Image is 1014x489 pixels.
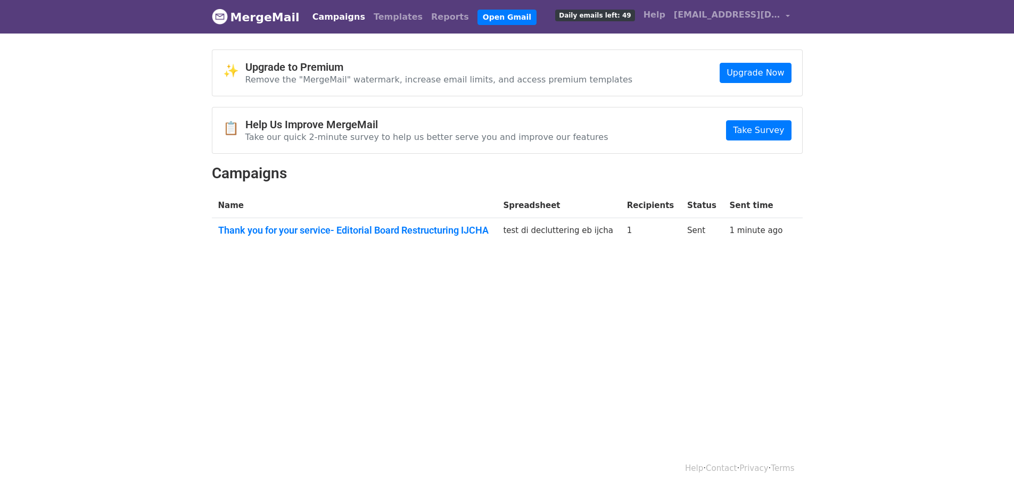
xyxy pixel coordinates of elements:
[681,218,723,247] td: Sent
[218,225,491,236] a: Thank you for your service- Editorial Board Restructuring IJCHA
[427,6,473,28] a: Reports
[720,63,791,83] a: Upgrade Now
[245,61,633,73] h4: Upgrade to Premium
[555,10,634,21] span: Daily emails left: 49
[639,4,670,26] a: Help
[245,74,633,85] p: Remove the "MergeMail" watermark, increase email limits, and access premium templates
[551,4,639,26] a: Daily emails left: 49
[212,193,497,218] th: Name
[706,463,737,473] a: Contact
[670,4,794,29] a: [EMAIL_ADDRESS][DOMAIN_NAME]
[674,9,780,21] span: [EMAIL_ADDRESS][DOMAIN_NAME]
[308,6,369,28] a: Campaigns
[739,463,768,473] a: Privacy
[212,6,300,28] a: MergeMail
[245,118,608,131] h4: Help Us Improve MergeMail
[771,463,794,473] a: Terms
[621,218,681,247] td: 1
[212,9,228,24] img: MergeMail logo
[730,226,783,235] a: 1 minute ago
[245,131,608,143] p: Take our quick 2-minute survey to help us better serve you and improve our features
[212,164,803,183] h2: Campaigns
[726,120,791,140] a: Take Survey
[477,10,537,25] a: Open Gmail
[621,193,681,218] th: Recipients
[223,63,245,79] span: ✨
[223,121,245,136] span: 📋
[723,193,790,218] th: Sent time
[369,6,427,28] a: Templates
[497,218,620,247] td: test di decluttering eb ijcha
[681,193,723,218] th: Status
[497,193,620,218] th: Spreadsheet
[685,463,703,473] a: Help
